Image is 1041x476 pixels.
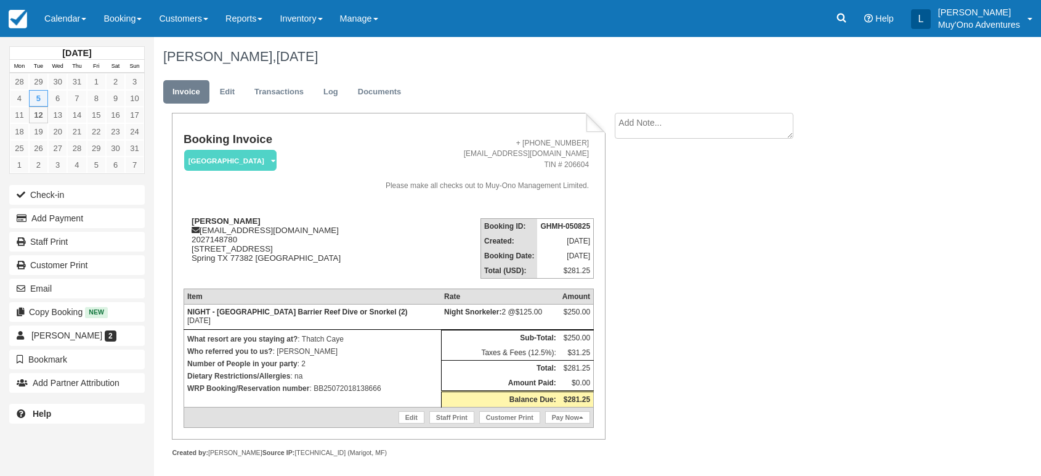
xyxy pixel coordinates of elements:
a: 3 [48,157,67,173]
button: Add Partner Attribution [9,373,145,393]
th: Amount [559,289,594,304]
a: 7 [67,90,86,107]
strong: GHMH-050825 [540,222,590,231]
strong: $281.25 [564,395,590,404]
p: : 2 [187,358,438,370]
a: Pay Now [545,411,590,424]
a: 31 [125,140,144,157]
span: [DATE] [276,49,318,64]
a: 18 [10,123,29,140]
td: $281.25 [559,360,594,375]
th: Thu [67,60,86,73]
div: [PERSON_NAME] [TECHNICAL_ID] (Marigot, MF) [172,448,605,458]
a: 5 [29,90,48,107]
button: Add Payment [9,208,145,228]
a: 17 [125,107,144,123]
strong: Who referred you to us? [187,347,273,356]
th: Wed [48,60,67,73]
span: 2 [105,330,116,342]
td: [DATE] [184,304,441,329]
strong: What resort are you staying at? [187,335,298,343]
em: [GEOGRAPHIC_DATA] [184,150,277,171]
th: Balance Due: [441,391,559,407]
a: 23 [106,123,125,140]
th: Booking ID: [481,218,538,234]
a: 9 [106,90,125,107]
a: 3 [125,73,144,90]
a: 7 [125,157,144,173]
p: Muy'Ono Adventures [938,18,1020,31]
a: 25 [10,140,29,157]
a: 29 [29,73,48,90]
td: 2 @ [441,304,559,329]
a: 22 [87,123,106,140]
td: [DATE] [537,234,593,248]
a: 4 [10,90,29,107]
th: Rate [441,289,559,304]
a: Staff Print [429,411,474,424]
span: $125.00 [516,308,542,316]
td: $281.25 [537,263,593,279]
a: 16 [106,107,125,123]
h1: Booking Invoice [184,133,358,146]
th: Tue [29,60,48,73]
a: 5 [87,157,106,173]
a: Invoice [163,80,209,104]
a: Edit [399,411,424,424]
td: $250.00 [559,330,594,345]
td: $0.00 [559,375,594,392]
a: Help [9,404,145,424]
a: 20 [48,123,67,140]
strong: NIGHT - [GEOGRAPHIC_DATA] Barrier Reef Dive or Snorkel (2) [187,308,408,316]
a: 10 [125,90,144,107]
a: Staff Print [9,232,145,252]
b: Help [33,409,51,419]
p: [PERSON_NAME] [938,6,1020,18]
th: Sub-Total: [441,330,559,345]
a: 31 [67,73,86,90]
th: Item [184,289,441,304]
strong: Source IP: [262,449,295,456]
td: $31.25 [559,345,594,361]
h1: [PERSON_NAME], [163,49,926,64]
a: 27 [48,140,67,157]
button: Check-in [9,185,145,205]
strong: Dietary Restrictions/Allergies [187,372,290,380]
strong: WRP Booking/Reservation number [187,384,309,393]
a: 21 [67,123,86,140]
a: 1 [87,73,106,90]
a: 13 [48,107,67,123]
button: Email [9,279,145,298]
a: 30 [106,140,125,157]
a: 11 [10,107,29,123]
p: : na [187,370,438,382]
a: 6 [106,157,125,173]
a: [GEOGRAPHIC_DATA] [184,149,272,172]
th: Total: [441,360,559,375]
strong: Created by: [172,449,208,456]
th: Created: [481,234,538,248]
div: L [911,9,931,29]
a: 2 [29,157,48,173]
span: [PERSON_NAME] [31,330,102,340]
img: checkfront-main-nav-mini-logo.png [9,10,27,28]
a: 30 [48,73,67,90]
strong: [DATE] [62,48,91,58]
th: Booking Date: [481,248,538,263]
a: 26 [29,140,48,157]
a: Log [314,80,347,104]
strong: [PERSON_NAME] [192,216,261,226]
strong: Number of People in your party [187,359,298,368]
a: 19 [29,123,48,140]
a: Customer Print [479,411,540,424]
i: Help [864,14,873,23]
div: $250.00 [562,308,590,326]
address: + [PHONE_NUMBER] [EMAIL_ADDRESS][DOMAIN_NAME] TIN # 206604 Please make all checks out to Muy-Ono ... [363,138,589,191]
a: 24 [125,123,144,140]
a: 12 [29,107,48,123]
p: : Thatch Caye [187,333,438,345]
th: Total (USD): [481,263,538,279]
a: 2 [106,73,125,90]
span: New [85,307,108,318]
a: 4 [67,157,86,173]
